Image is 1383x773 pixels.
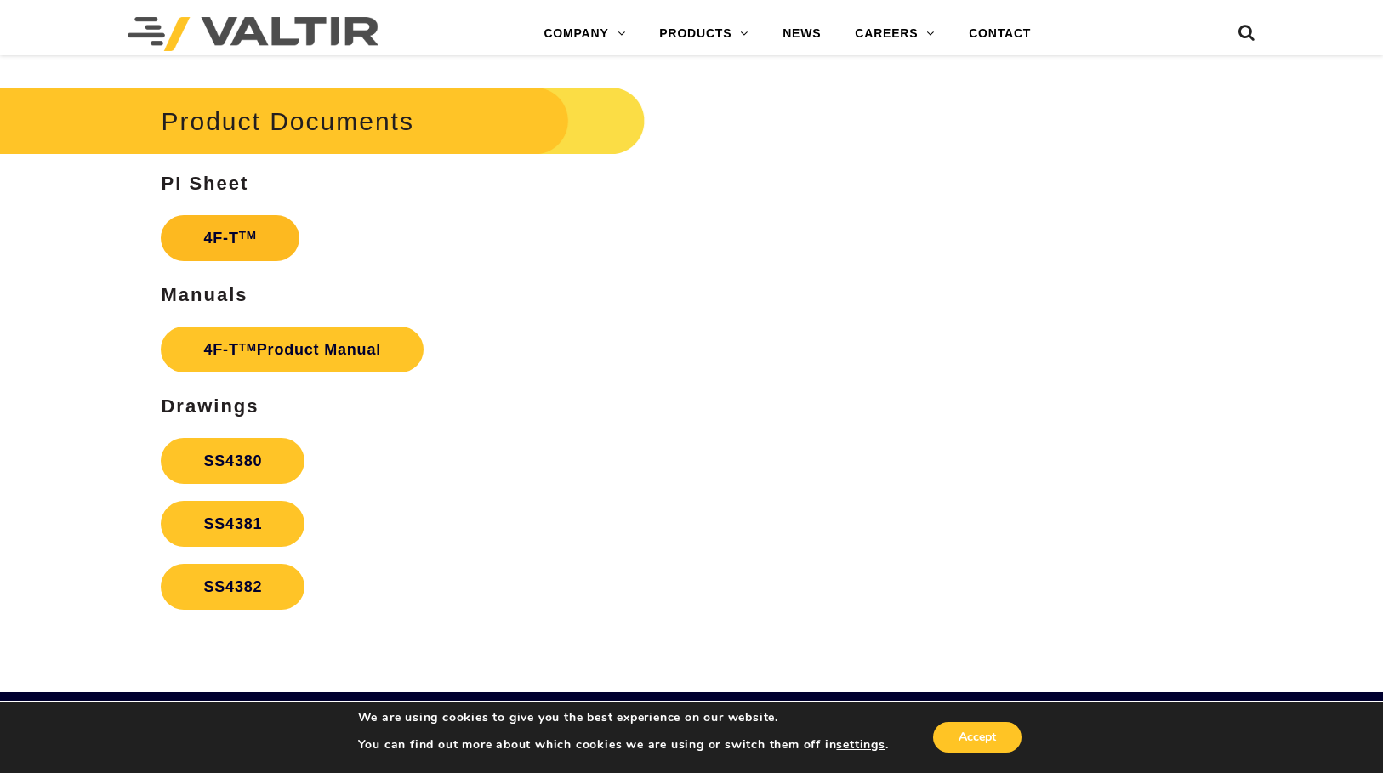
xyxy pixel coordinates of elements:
a: 4F-TTMProduct Manual [161,327,424,372]
a: PRODUCTS [642,17,765,51]
strong: PI Sheet [161,173,248,194]
strong: Drawings [161,395,259,417]
strong: Manuals [161,284,248,305]
sup: TM [239,229,257,242]
p: We are using cookies to give you the best experience on our website. [358,710,889,725]
a: COMPANY [526,17,642,51]
img: Valtir [128,17,378,51]
button: settings [836,737,885,753]
a: SS4382 [161,564,304,610]
button: Accept [933,722,1022,753]
p: You can find out more about which cookies we are using or switch them off in . [358,737,889,753]
a: SS4381 [161,501,304,547]
a: SS4380 [161,438,304,484]
a: NEWS [765,17,838,51]
sup: TM [239,341,257,354]
a: 4F-TTM [161,215,299,261]
a: CAREERS [838,17,952,51]
a: CONTACT [952,17,1048,51]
